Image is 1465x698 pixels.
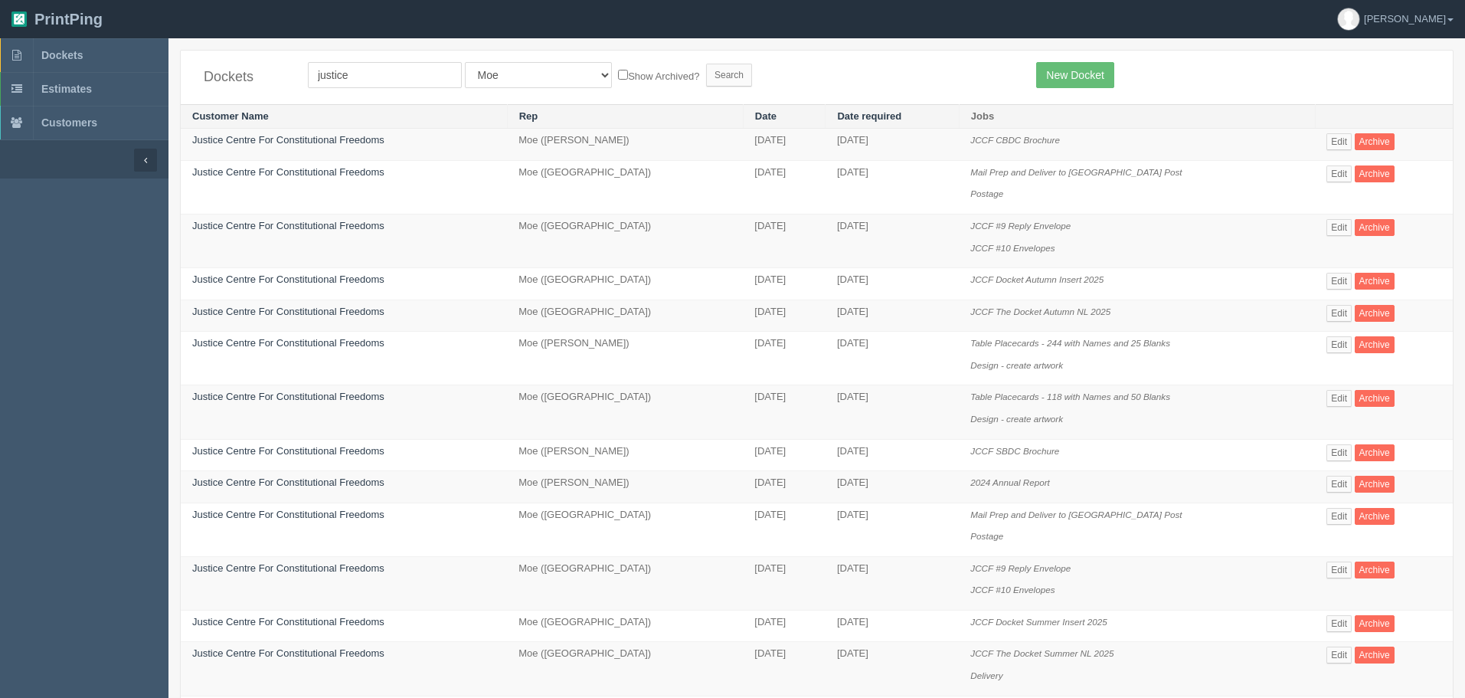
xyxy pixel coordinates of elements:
td: Moe ([GEOGRAPHIC_DATA]) [507,160,743,214]
td: [DATE] [743,268,826,300]
i: Table Placecards - 244 with Names and 25 Blanks [970,338,1170,348]
td: [DATE] [743,385,826,439]
a: Archive [1355,444,1395,461]
a: Justice Centre For Constitutional Freedoms [192,337,384,349]
td: Moe ([GEOGRAPHIC_DATA]) [507,215,743,268]
i: JCCF CBDC Brochure [970,135,1060,145]
td: [DATE] [743,556,826,610]
a: Justice Centre For Constitutional Freedoms [192,562,384,574]
td: Moe ([GEOGRAPHIC_DATA]) [507,556,743,610]
input: Search [706,64,752,87]
a: Archive [1355,165,1395,182]
i: JCCF Docket Summer Insert 2025 [970,617,1107,627]
td: Moe ([GEOGRAPHIC_DATA]) [507,385,743,439]
span: Customers [41,116,97,129]
td: [DATE] [743,332,826,385]
i: 2024 Annual Report [970,477,1050,487]
td: [DATE] [743,471,826,503]
a: Archive [1355,615,1395,632]
a: New Docket [1036,62,1113,88]
a: Edit [1326,336,1352,353]
a: Justice Centre For Constitutional Freedoms [192,477,384,488]
td: [DATE] [826,268,959,300]
td: Moe ([PERSON_NAME]) [507,471,743,503]
input: Show Archived? [618,70,628,80]
td: [DATE] [826,160,959,214]
a: Justice Centre For Constitutional Freedoms [192,391,384,402]
i: JCCF Docket Autumn Insert 2025 [970,274,1104,284]
a: Date [755,110,777,122]
a: Customer Name [192,110,269,122]
i: JCCF SBDC Brochure [970,446,1059,456]
th: Jobs [959,104,1315,129]
td: Moe ([GEOGRAPHIC_DATA]) [507,300,743,332]
a: Justice Centre For Constitutional Freedoms [192,134,384,146]
a: Justice Centre For Constitutional Freedoms [192,306,384,317]
td: Moe ([GEOGRAPHIC_DATA]) [507,503,743,556]
td: [DATE] [826,556,959,610]
a: Edit [1326,615,1352,632]
a: Archive [1355,476,1395,493]
span: Estimates [41,83,92,95]
a: Edit [1326,273,1352,290]
i: Design - create artwork [970,360,1063,370]
td: [DATE] [826,129,959,161]
td: [DATE] [826,385,959,439]
a: Edit [1326,562,1352,578]
input: Customer Name [308,62,462,88]
td: [DATE] [826,610,959,642]
a: Edit [1326,476,1352,493]
span: Dockets [41,49,83,61]
i: JCCF The Docket Summer NL 2025 [970,648,1113,658]
a: Justice Centre For Constitutional Freedoms [192,445,384,457]
td: [DATE] [743,642,826,696]
i: Design - create artwork [970,414,1063,424]
td: [DATE] [743,503,826,556]
a: Archive [1355,219,1395,236]
td: Moe ([PERSON_NAME]) [507,129,743,161]
i: Table Placecards - 118 with Names and 50 Blanks [970,392,1170,401]
a: Justice Centre For Constitutional Freedoms [192,166,384,178]
a: Edit [1326,133,1352,150]
i: Postage [970,531,1003,541]
td: [DATE] [743,300,826,332]
td: Moe ([GEOGRAPHIC_DATA]) [507,642,743,696]
a: Justice Centre For Constitutional Freedoms [192,616,384,628]
a: Edit [1326,305,1352,322]
a: Date required [837,110,901,122]
a: Archive [1355,336,1395,353]
a: Archive [1355,562,1395,578]
i: JCCF The Docket Autumn NL 2025 [970,306,1110,316]
i: Mail Prep and Deliver to [GEOGRAPHIC_DATA] Post [970,167,1182,177]
a: Edit [1326,390,1352,407]
td: [DATE] [743,215,826,268]
a: Archive [1355,390,1395,407]
i: JCCF #9 Reply Envelope [970,221,1071,231]
a: Justice Centre For Constitutional Freedoms [192,274,384,285]
td: [DATE] [826,642,959,696]
td: [DATE] [826,439,959,471]
i: JCCF #9 Reply Envelope [970,563,1071,573]
a: Edit [1326,219,1352,236]
i: Mail Prep and Deliver to [GEOGRAPHIC_DATA] Post [970,510,1182,519]
a: Justice Centre For Constitutional Freedoms [192,220,384,231]
a: Archive [1355,273,1395,290]
td: [DATE] [826,503,959,556]
img: logo-3e63b451c926e2ac314895c53de4908e5d424f24456219fb08d385ab2e579770.png [11,11,27,27]
a: Archive [1355,305,1395,322]
a: Edit [1326,444,1352,461]
i: JCCF #10 Envelopes [970,585,1055,595]
td: [DATE] [743,129,826,161]
td: [DATE] [743,610,826,642]
a: Archive [1355,508,1395,525]
td: [DATE] [826,300,959,332]
a: Edit [1326,508,1352,525]
a: Archive [1355,133,1395,150]
td: [DATE] [826,332,959,385]
i: Delivery [970,670,1002,680]
td: Moe ([GEOGRAPHIC_DATA]) [507,268,743,300]
td: [DATE] [743,439,826,471]
td: Moe ([GEOGRAPHIC_DATA]) [507,610,743,642]
a: Rep [519,110,538,122]
td: [DATE] [826,215,959,268]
